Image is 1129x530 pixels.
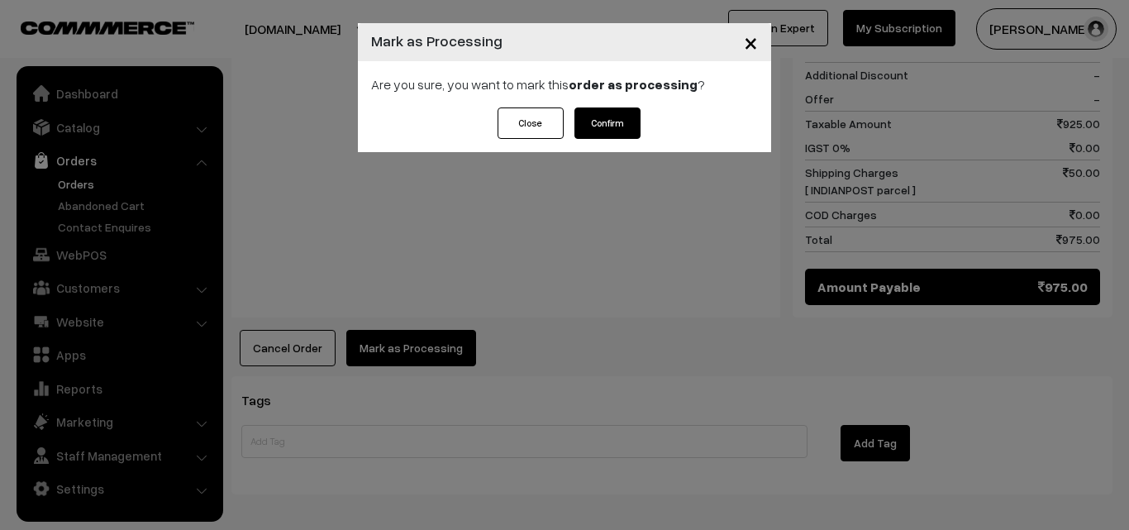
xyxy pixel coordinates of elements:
div: Are you sure, you want to mark this ? [358,61,771,107]
button: Confirm [574,107,641,139]
button: Close [498,107,564,139]
button: Close [731,17,771,68]
strong: order as processing [569,76,698,93]
h4: Mark as Processing [371,30,503,52]
span: × [744,26,758,57]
